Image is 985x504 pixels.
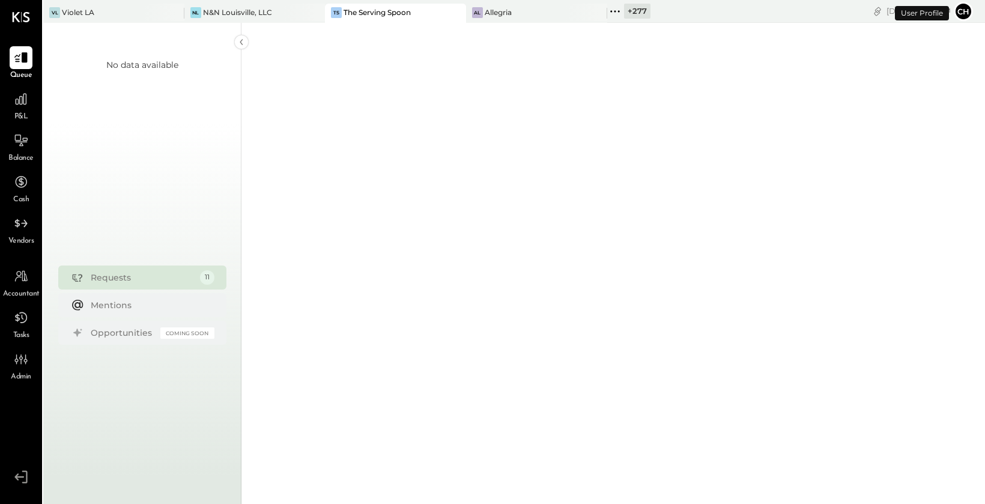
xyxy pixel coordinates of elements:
a: Admin [1,348,41,383]
span: Cash [13,195,29,205]
div: copy link [871,5,883,17]
div: NL [190,7,201,18]
span: Balance [8,153,34,164]
span: Vendors [8,236,34,247]
div: 11 [200,270,214,285]
div: Requests [91,272,194,284]
a: Tasks [1,306,41,341]
span: Queue [10,70,32,81]
div: Coming Soon [160,327,214,339]
div: User Profile [895,6,949,20]
button: Ch [954,2,973,21]
div: TS [331,7,342,18]
div: Opportunities [91,327,154,339]
div: + 277 [624,4,650,19]
a: Accountant [1,265,41,300]
a: P&L [1,88,41,123]
div: Allegria [485,7,512,17]
a: Queue [1,46,41,81]
span: Tasks [13,330,29,341]
div: The Serving Spoon [344,7,411,17]
div: Al [472,7,483,18]
div: [DATE] [886,5,951,17]
div: Mentions [91,299,208,311]
span: P&L [14,112,28,123]
span: Accountant [3,289,40,300]
a: Cash [1,171,41,205]
div: No data available [106,59,178,71]
div: VL [49,7,60,18]
a: Vendors [1,212,41,247]
a: Balance [1,129,41,164]
div: Violet LA [62,7,94,17]
span: Admin [11,372,31,383]
div: N&N Louisville, LLC [203,7,272,17]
